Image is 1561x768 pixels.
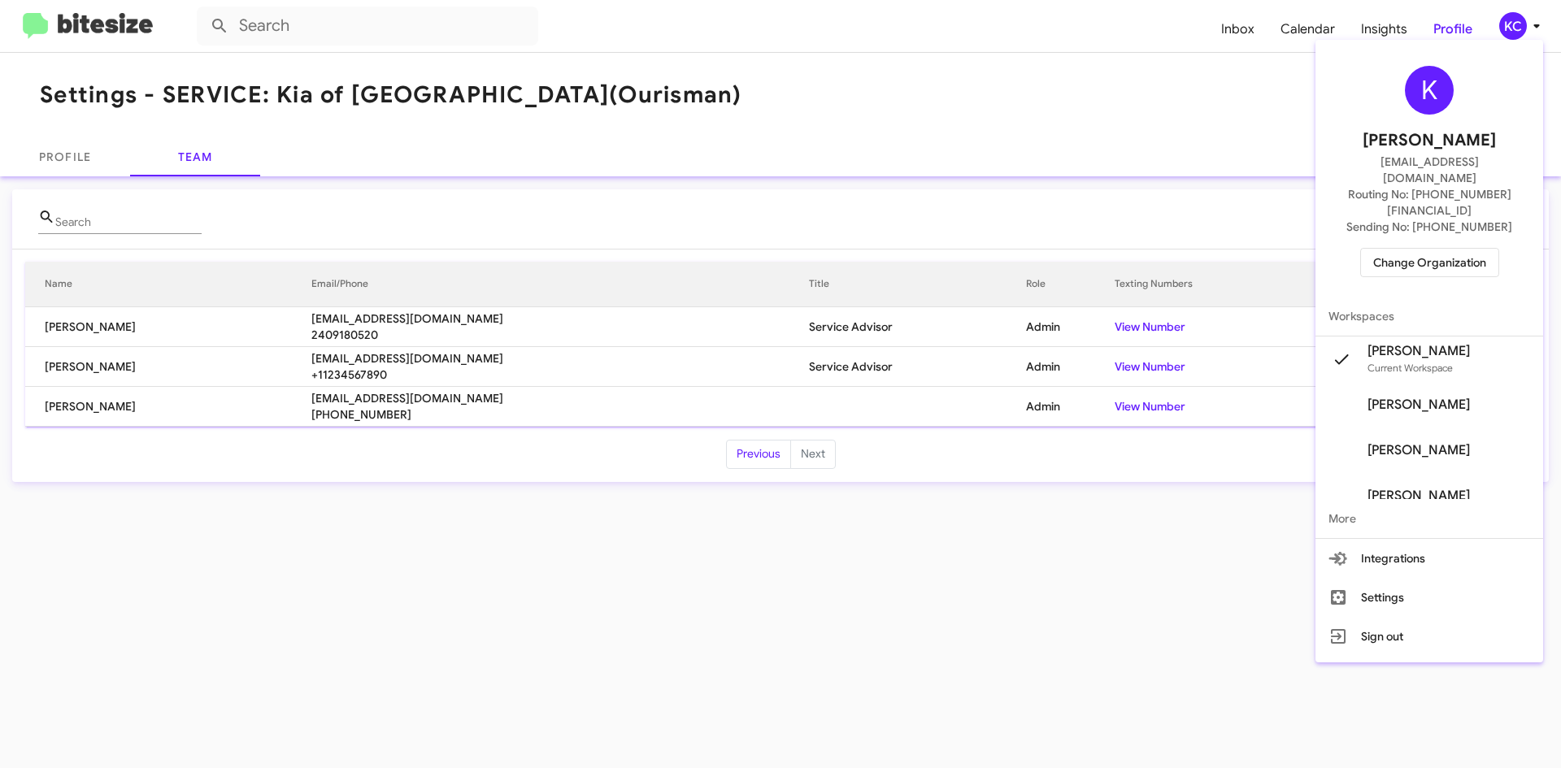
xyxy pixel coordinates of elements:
span: More [1315,499,1543,538]
span: Workspaces [1315,297,1543,336]
span: Routing No: [PHONE_NUMBER][FINANCIAL_ID] [1335,186,1524,219]
span: [PERSON_NAME] [1368,397,1470,413]
button: Change Organization [1360,248,1499,277]
span: Current Workspace [1368,362,1453,374]
span: [PERSON_NAME] [1368,343,1470,359]
div: K [1405,66,1454,115]
span: [EMAIL_ADDRESS][DOMAIN_NAME] [1335,154,1524,186]
span: [PERSON_NAME] [1363,128,1496,154]
button: Integrations [1315,539,1543,578]
span: [PERSON_NAME] [1368,488,1470,504]
span: Sending No: [PHONE_NUMBER] [1346,219,1512,235]
button: Settings [1315,578,1543,617]
button: Sign out [1315,617,1543,656]
span: Change Organization [1373,249,1486,276]
span: [PERSON_NAME] [1368,442,1470,458]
